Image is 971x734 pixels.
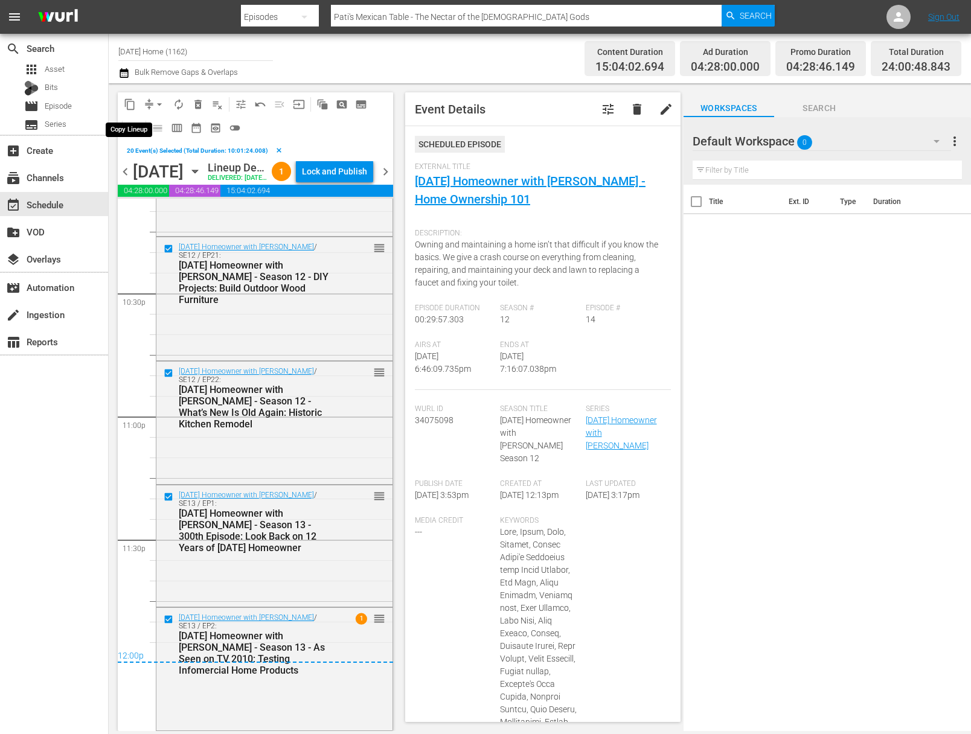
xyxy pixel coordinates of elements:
[947,134,962,148] span: more_vert
[797,130,812,155] span: 0
[179,491,314,499] a: [DATE] Homeowner with [PERSON_NAME]
[500,490,559,500] span: [DATE] 12:13pm
[415,404,494,414] span: Wurl Id
[171,122,183,134] span: calendar_view_week_outlined
[415,102,485,116] span: Event Details
[169,95,188,114] span: Loop Content
[188,95,208,114] span: Delete Selected Events
[143,98,155,110] span: compress
[500,340,579,350] span: Ends At
[179,367,314,375] a: [DATE] Homeowner with [PERSON_NAME]
[415,304,494,313] span: Episode Duration
[373,612,385,624] button: reorder
[500,479,579,489] span: Created At
[289,95,309,114] span: Update Metadata from Key Asset
[179,384,335,430] div: [DATE] Homeowner with [PERSON_NAME] - Season 12 - What’s New Is Old Again: Historic Kitchen Remodel
[373,241,385,254] button: reorder
[500,314,510,324] span: 12
[24,118,39,132] span: Series
[833,185,866,219] th: Type
[179,613,314,622] a: [DATE] Homeowner with [PERSON_NAME]
[623,95,652,124] button: delete
[415,479,494,489] span: Publish Date
[415,174,646,206] a: [DATE] Homeowner with [PERSON_NAME] - Home Ownership 101
[45,118,66,130] span: Series
[6,308,21,322] span: Ingestion
[415,162,665,172] span: External Title
[296,161,373,182] button: Lock and Publish
[179,508,335,554] div: [DATE] Homeowner with [PERSON_NAME] - Season 13 - 300th Episode: Look Back on 12 Years of [DATE] ...
[179,367,335,430] div: / SE12 / EP22:
[595,43,664,60] div: Content Duration
[118,185,169,197] span: 04:28:00.000
[45,100,72,112] span: Episode
[24,99,39,113] span: Episode
[45,81,58,94] span: Bits
[235,98,247,110] span: tune_outlined
[6,335,21,349] span: Reports
[316,98,328,110] span: auto_awesome_motion_outlined
[127,147,268,154] span: 20 Event(s) Selected (Total Duration: 10:01:24.008)
[208,95,227,114] span: Clear Lineup
[652,95,681,124] button: edit
[206,118,225,138] span: View Backup
[29,3,87,31] img: ans4CAIJ8jUAAAAAAAAAAAAAAAAAAAAAAAAgQb4GAAAAAAAAAAAAAAAAAAAAAAAAJMjXAAAAAAAAAAAAAAAAAAAAAAAAgAT5G...
[601,102,615,116] span: Customize Event
[928,12,960,22] a: Sign Out
[192,98,204,110] span: delete_forever_outlined
[179,243,335,305] div: / SE12 / EP21:
[586,304,665,313] span: Episode #
[373,490,385,502] button: reorder
[179,613,335,676] div: / SE13 / EP2:
[500,516,579,526] span: Keywords
[415,340,494,350] span: Airs At
[268,139,290,161] button: clear
[24,81,39,95] div: Bits
[229,122,241,134] span: toggle_off
[270,95,289,114] span: Fill episodes with ad slates
[6,171,21,185] span: Channels
[173,98,185,110] span: autorenew_outlined
[118,164,133,179] span: chevron_left
[139,95,169,114] span: Remove Gaps & Overlaps
[691,60,760,74] span: 04:28:00.000
[225,118,245,138] span: 24 hours Lineup View is OFF
[6,144,21,158] span: Create
[179,243,314,251] a: [DATE] Homeowner with [PERSON_NAME]
[415,527,422,537] span: ---
[133,162,184,182] div: [DATE]
[722,5,775,27] button: Search
[684,101,774,116] span: Workspaces
[179,260,335,305] div: [DATE] Homeowner with [PERSON_NAME] - Season 12 - DIY Projects: Build Outdoor Wood Furniture
[373,490,385,503] span: reorder
[210,122,222,134] span: preview_outlined
[6,42,21,56] span: Search
[6,225,21,240] span: create_new_folder
[7,10,22,24] span: menu
[6,252,21,267] span: Overlays
[124,98,136,110] span: content_copy
[120,116,144,139] span: Download as CSV
[169,185,220,197] span: 04:28:46.149
[500,404,579,414] span: Season Title
[190,122,202,134] span: date_range_outlined
[275,147,283,154] span: clear
[378,164,393,179] span: chevron_right
[355,98,367,110] span: subtitles_outlined
[373,612,385,625] span: reorder
[415,415,453,425] span: 34075098
[415,516,494,526] span: Media Credit
[594,95,623,124] button: tune
[882,43,950,60] div: Total Duration
[709,185,781,219] th: Title
[179,491,335,554] div: / SE13 / EP1:
[356,613,367,625] span: 1
[302,161,367,182] div: Lock and Publish
[208,161,267,174] div: Lineup Delivered
[659,102,673,116] span: edit
[786,60,855,74] span: 04:28:46.149
[373,366,385,379] span: reorder
[254,98,266,110] span: undo_outined
[211,98,223,110] span: playlist_remove_outlined
[586,479,665,489] span: Last Updated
